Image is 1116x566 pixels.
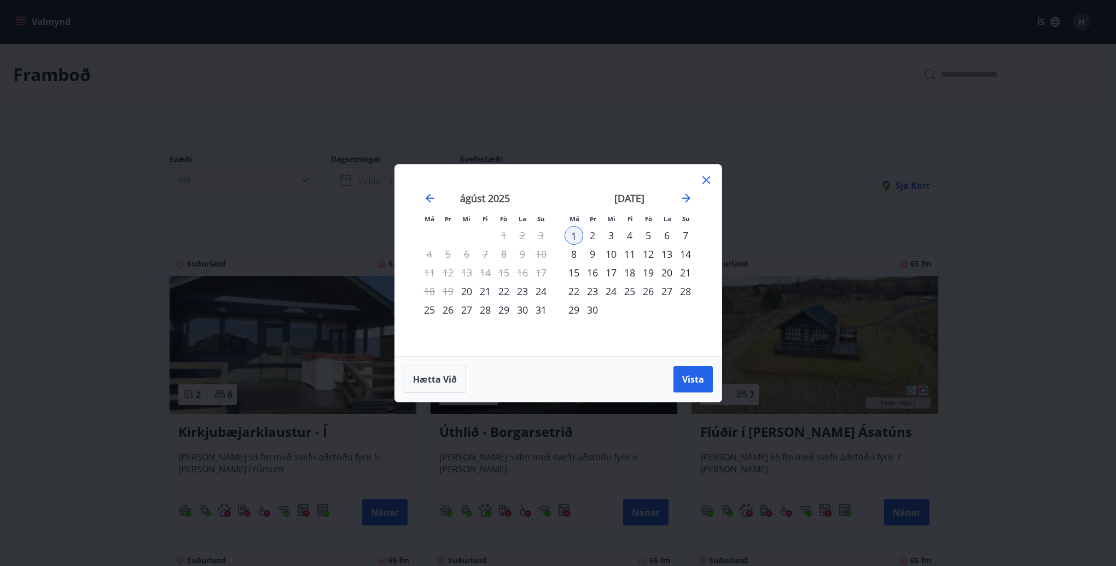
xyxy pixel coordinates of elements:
td: Choose miðvikudagur, 27. ágúst 2025 as your check-out date. It’s available. [457,301,476,319]
div: 24 [532,282,550,301]
td: Choose mánudagur, 25. ágúst 2025 as your check-out date. It’s available. [420,301,439,319]
td: Choose mánudagur, 22. september 2025 as your check-out date. It’s available. [565,282,583,301]
strong: ágúst 2025 [460,192,510,205]
td: Choose þriðjudagur, 16. september 2025 as your check-out date. It’s available. [583,263,602,282]
td: Not available. þriðjudagur, 5. ágúst 2025 [439,245,457,263]
div: 9 [583,245,602,263]
small: Mi [462,215,470,223]
div: Move forward to switch to the next month. [679,192,693,205]
td: Choose þriðjudagur, 30. september 2025 as your check-out date. It’s available. [583,301,602,319]
td: Choose fimmtudagur, 25. september 2025 as your check-out date. It’s available. [620,282,639,301]
td: Not available. föstudagur, 8. ágúst 2025 [495,245,513,263]
div: 22 [565,282,583,301]
div: 17 [602,263,620,282]
small: Fö [500,215,507,223]
td: Choose mánudagur, 8. september 2025 as your check-out date. It’s available. [565,245,583,263]
td: Not available. laugardagur, 9. ágúst 2025 [513,245,532,263]
small: Fi [627,215,633,223]
div: 25 [420,301,439,319]
small: Fi [483,215,488,223]
div: 11 [620,245,639,263]
td: Choose miðvikudagur, 20. ágúst 2025 as your check-out date. It’s available. [457,282,476,301]
div: 4 [620,226,639,245]
div: 18 [620,263,639,282]
td: Choose sunnudagur, 31. ágúst 2025 as your check-out date. It’s available. [532,301,550,319]
td: Not available. sunnudagur, 3. ágúst 2025 [532,226,550,245]
td: Choose laugardagur, 23. ágúst 2025 as your check-out date. It’s available. [513,282,532,301]
small: Má [569,215,579,223]
div: 2 [583,226,602,245]
div: 20 [658,263,676,282]
td: Choose sunnudagur, 14. september 2025 as your check-out date. It’s available. [676,245,695,263]
td: Choose sunnudagur, 24. ágúst 2025 as your check-out date. It’s available. [532,282,550,301]
div: 27 [457,301,476,319]
div: 30 [583,301,602,319]
div: 20 [457,282,476,301]
td: Not available. þriðjudagur, 19. ágúst 2025 [439,282,457,301]
div: 26 [439,301,457,319]
td: Choose föstudagur, 12. september 2025 as your check-out date. It’s available. [639,245,658,263]
button: Hætta við [404,366,466,393]
div: Calendar [408,178,708,343]
div: 29 [495,301,513,319]
div: 23 [513,282,532,301]
td: Choose fimmtudagur, 4. september 2025 as your check-out date. It’s available. [620,226,639,245]
div: 28 [676,282,695,301]
td: Not available. þriðjudagur, 12. ágúst 2025 [439,263,457,282]
td: Choose sunnudagur, 28. september 2025 as your check-out date. It’s available. [676,282,695,301]
div: 14 [676,245,695,263]
td: Not available. mánudagur, 11. ágúst 2025 [420,263,439,282]
div: 19 [639,263,658,282]
div: 5 [639,226,658,245]
div: 8 [565,245,583,263]
small: La [664,215,671,223]
td: Not available. laugardagur, 16. ágúst 2025 [513,263,532,282]
td: Not available. fimmtudagur, 14. ágúst 2025 [476,263,495,282]
small: Þr [590,215,596,223]
td: Choose laugardagur, 30. ágúst 2025 as your check-out date. It’s available. [513,301,532,319]
td: Choose sunnudagur, 21. september 2025 as your check-out date. It’s available. [676,263,695,282]
td: Choose þriðjudagur, 9. september 2025 as your check-out date. It’s available. [583,245,602,263]
td: Choose föstudagur, 22. ágúst 2025 as your check-out date. It’s available. [495,282,513,301]
div: 7 [676,226,695,245]
td: Choose miðvikudagur, 17. september 2025 as your check-out date. It’s available. [602,263,620,282]
td: Not available. laugardagur, 2. ágúst 2025 [513,226,532,245]
small: Su [537,215,545,223]
td: Not available. sunnudagur, 10. ágúst 2025 [532,245,550,263]
td: Choose þriðjudagur, 2. september 2025 as your check-out date. It’s available. [583,226,602,245]
span: Hætta við [413,373,457,385]
td: Choose fimmtudagur, 21. ágúst 2025 as your check-out date. It’s available. [476,282,495,301]
div: 31 [532,301,550,319]
div: 23 [583,282,602,301]
div: 21 [476,282,495,301]
td: Selected as start date. mánudagur, 1. september 2025 [565,226,583,245]
td: Choose fimmtudagur, 18. september 2025 as your check-out date. It’s available. [620,263,639,282]
div: 16 [583,263,602,282]
td: Choose föstudagur, 29. ágúst 2025 as your check-out date. It’s available. [495,301,513,319]
div: 30 [513,301,532,319]
td: Choose föstudagur, 19. september 2025 as your check-out date. It’s available. [639,263,658,282]
div: Move backward to switch to the previous month. [423,192,437,205]
td: Choose fimmtudagur, 11. september 2025 as your check-out date. It’s available. [620,245,639,263]
td: Not available. fimmtudagur, 7. ágúst 2025 [476,245,495,263]
div: 21 [676,263,695,282]
td: Not available. mánudagur, 4. ágúst 2025 [420,245,439,263]
small: Fö [645,215,652,223]
td: Choose laugardagur, 20. september 2025 as your check-out date. It’s available. [658,263,676,282]
td: Not available. sunnudagur, 17. ágúst 2025 [532,263,550,282]
div: 1 [565,226,583,245]
td: Not available. miðvikudagur, 6. ágúst 2025 [457,245,476,263]
div: 29 [565,301,583,319]
small: Su [682,215,690,223]
td: Choose laugardagur, 13. september 2025 as your check-out date. It’s available. [658,245,676,263]
div: 28 [476,301,495,319]
div: 3 [602,226,620,245]
td: Choose laugardagur, 27. september 2025 as your check-out date. It’s available. [658,282,676,301]
small: Má [425,215,434,223]
button: Vista [673,366,713,392]
div: 22 [495,282,513,301]
td: Choose mánudagur, 15. september 2025 as your check-out date. It’s available. [565,263,583,282]
div: 6 [658,226,676,245]
span: Vista [682,373,704,385]
div: 12 [639,245,658,263]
